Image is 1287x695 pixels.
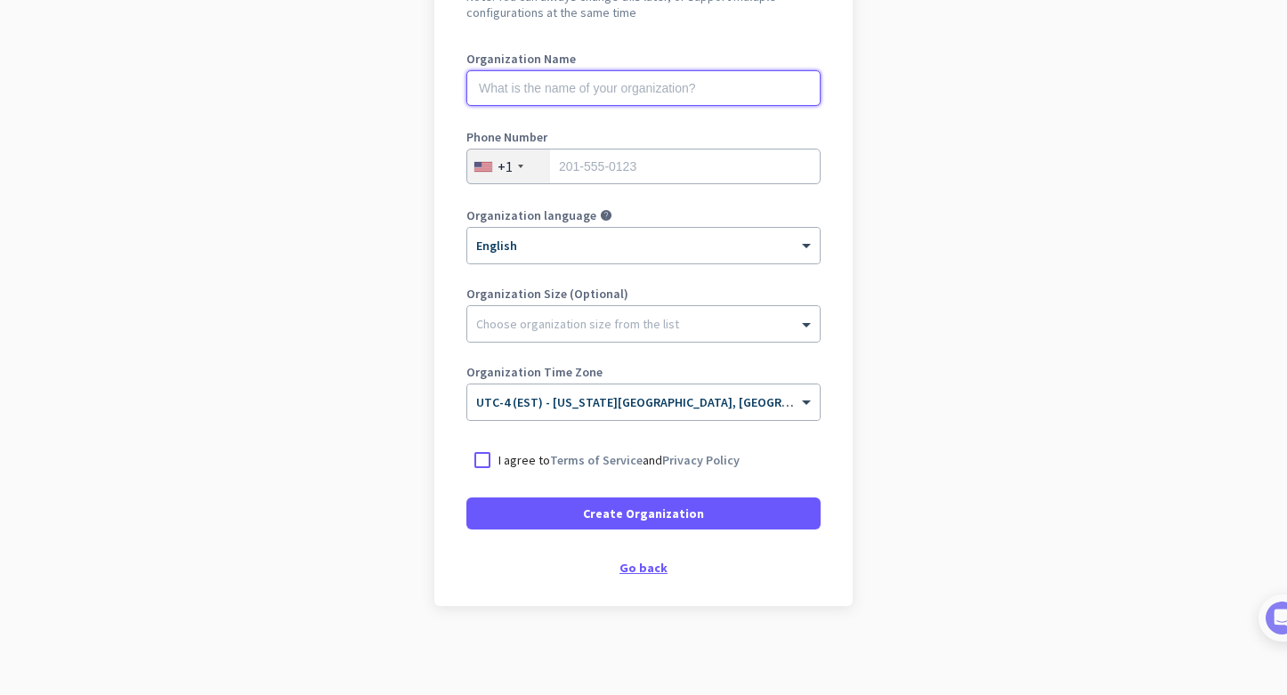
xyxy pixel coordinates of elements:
div: +1 [498,158,513,175]
a: Terms of Service [550,452,643,468]
p: I agree to and [498,451,740,469]
span: Create Organization [583,505,704,522]
a: Privacy Policy [662,452,740,468]
label: Organization Time Zone [466,366,821,378]
label: Organization Size (Optional) [466,287,821,300]
i: help [600,209,612,222]
div: Go back [466,562,821,574]
input: What is the name of your organization? [466,70,821,106]
label: Phone Number [466,131,821,143]
input: 201-555-0123 [466,149,821,184]
label: Organization Name [466,53,821,65]
button: Create Organization [466,497,821,529]
label: Organization language [466,209,596,222]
